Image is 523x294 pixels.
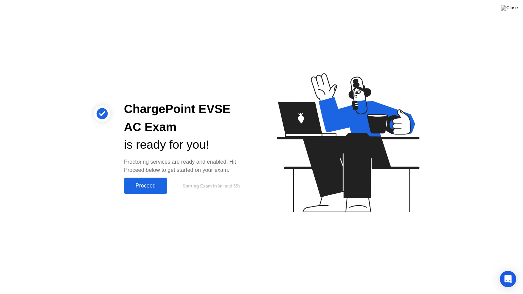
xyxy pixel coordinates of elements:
div: ChargePoint EVSE AC Exam [124,100,251,136]
div: Open Intercom Messenger [500,271,516,287]
div: is ready for you! [124,136,251,154]
button: Starting Exam in9m and 55s [171,179,251,192]
img: Close [501,5,518,11]
div: Proctoring services are ready and enabled. Hit Proceed below to get started on your exam. [124,158,251,174]
span: 9m and 55s [218,183,240,189]
div: Proceed [126,183,165,189]
button: Proceed [124,178,167,194]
